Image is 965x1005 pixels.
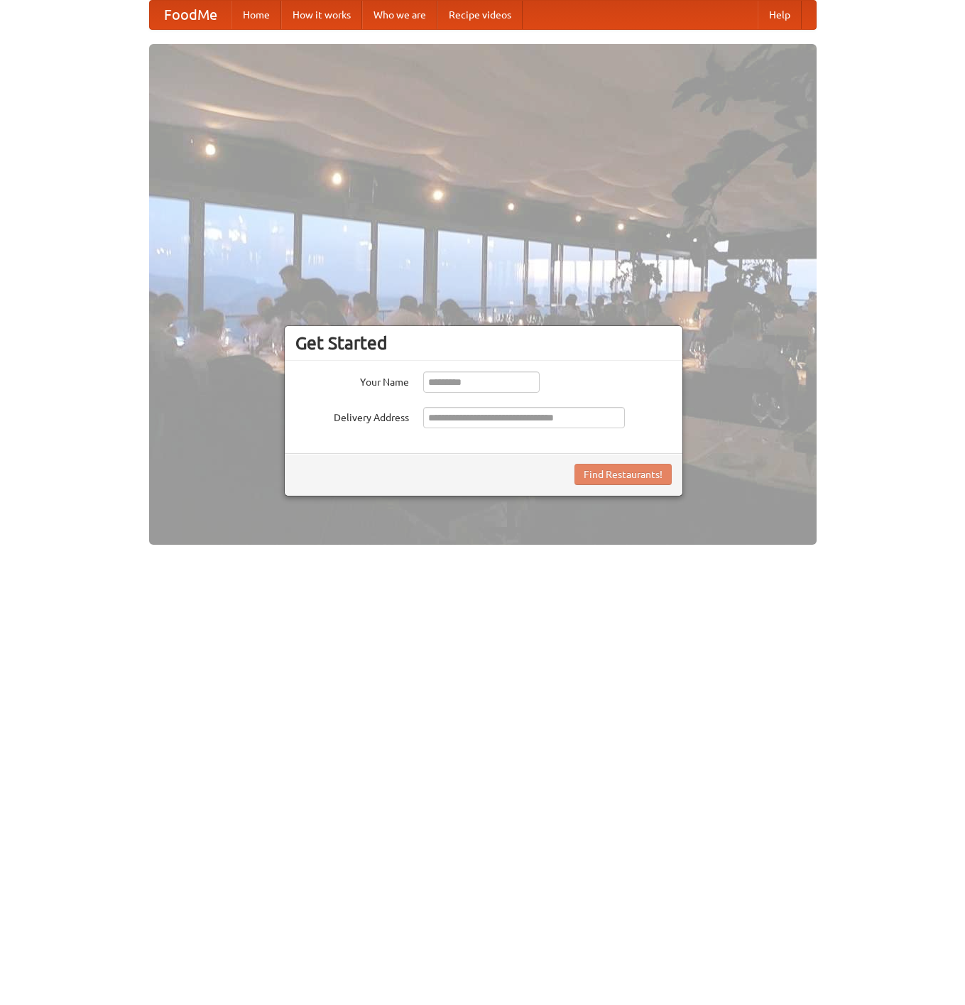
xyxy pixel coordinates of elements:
[281,1,362,29] a: How it works
[362,1,437,29] a: Who we are
[758,1,802,29] a: Help
[150,1,231,29] a: FoodMe
[437,1,523,29] a: Recipe videos
[295,332,672,354] h3: Get Started
[295,371,409,389] label: Your Name
[295,407,409,425] label: Delivery Address
[231,1,281,29] a: Home
[574,464,672,485] button: Find Restaurants!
